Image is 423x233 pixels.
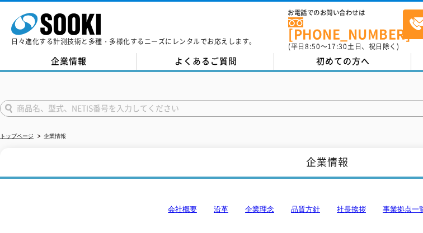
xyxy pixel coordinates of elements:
a: 会社概要 [168,205,197,213]
span: 初めての方へ [316,55,370,67]
a: [PHONE_NUMBER] [288,17,403,40]
span: 8:50 [305,41,321,51]
span: 17:30 [327,41,347,51]
li: 企業情報 [35,131,66,142]
a: 社長挨拶 [337,205,366,213]
span: お電話でのお問い合わせは [288,9,403,16]
span: (平日 ～ 土日、祝日除く) [288,41,399,51]
a: 企業理念 [245,205,274,213]
a: よくあるご質問 [137,53,274,70]
p: 日々進化する計測技術と多種・多様化するニーズにレンタルでお応えします。 [11,38,256,45]
a: 品質方針 [291,205,320,213]
a: 初めての方へ [274,53,411,70]
a: 沿革 [214,205,228,213]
